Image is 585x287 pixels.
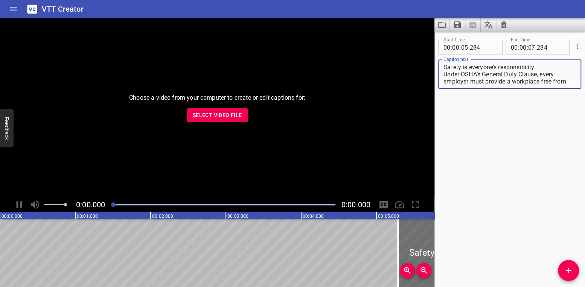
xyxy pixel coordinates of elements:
[303,214,324,219] text: 00:04.000
[227,214,248,219] text: 00:03.000
[187,108,248,122] button: Select Video File
[558,260,579,281] button: Add Cue
[528,40,535,55] input: 07
[452,40,459,55] input: 00
[2,214,23,219] text: 00:00.000
[76,200,105,209] span: Current Time
[519,40,527,55] input: 00
[42,3,84,15] h6: VTT Creator
[193,111,242,120] span: Select Video File
[392,197,407,212] div: Playback Speed
[453,20,462,29] svg: Save captions to file
[437,20,446,29] svg: Load captions from file
[434,18,450,32] button: Load captions from file
[77,214,98,219] text: 00:01.000
[450,18,465,32] button: Save captions to file
[537,40,564,55] input: 284
[535,40,537,55] span: .
[468,40,469,55] span: .
[378,214,399,219] text: 00:05.000
[443,64,576,85] textarea: Safety is everyone’s responsibility. Under OSHA’s General Duty Clause, every employer must provid...
[400,263,415,278] button: Zoom In
[408,197,422,212] div: Toggle Full Screen
[499,20,508,29] svg: Clear captions
[496,18,511,32] button: Clear captions
[416,263,431,278] button: Zoom Out
[573,42,582,52] button: Cue Options
[469,40,497,55] input: 284
[376,197,391,212] div: Hide/Show Captions
[341,200,370,209] span: Video Duration
[461,40,468,55] input: 05
[152,214,173,219] text: 00:02.000
[443,40,451,55] input: 00
[451,40,452,55] span: :
[459,40,461,55] span: :
[129,93,305,102] p: Choose a video from your computer to create or edit captions for:
[484,20,493,29] svg: Translate captions
[465,18,481,32] span: Select a video in the pane to the left, then you can automatically extract captions.
[527,40,528,55] span: :
[111,204,335,205] div: Play progress
[518,40,519,55] span: :
[573,37,581,56] div: Cue Options
[481,18,496,32] button: Translate captions
[511,40,518,55] input: 00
